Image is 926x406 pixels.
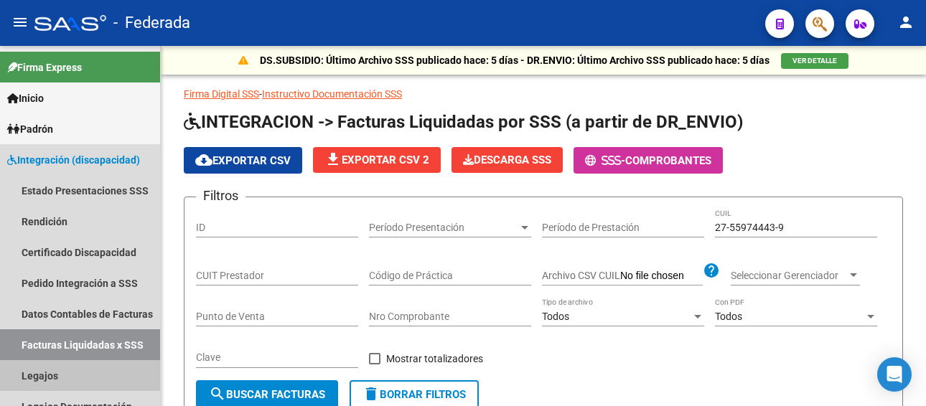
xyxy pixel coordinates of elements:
button: Exportar CSV 2 [313,147,441,173]
mat-icon: cloud_download [195,151,212,169]
mat-icon: delete [363,385,380,402]
span: INTEGRACION -> Facturas Liquidadas por SSS (a partir de DR_ENVIO) [184,112,743,132]
span: Inicio [7,90,44,106]
input: Archivo CSV CUIL [620,270,703,283]
span: Mostrar totalizadores [386,350,483,367]
span: Seleccionar Gerenciador [731,270,847,282]
span: Exportar CSV 2 [324,154,429,166]
button: Exportar CSV [184,147,302,174]
span: Archivo CSV CUIL [542,270,620,281]
span: Borrar Filtros [363,388,466,401]
button: -Comprobantes [574,147,723,174]
span: Buscar Facturas [209,388,325,401]
p: DS.SUBSIDIO: Último Archivo SSS publicado hace: 5 días - DR.ENVIO: Último Archivo SSS publicado h... [260,52,770,68]
span: Padrón [7,121,53,137]
span: Todos [542,311,569,322]
span: Período Presentación [369,222,518,234]
button: Descarga SSS [452,147,563,173]
span: - [585,154,625,167]
app-download-masive: Descarga masiva de comprobantes (adjuntos) [452,147,563,174]
mat-icon: search [209,385,226,402]
p: - [184,86,903,102]
span: - Federada [113,7,190,39]
span: Integración (discapacidad) [7,152,140,168]
mat-icon: person [897,14,915,31]
span: Todos [715,311,742,322]
span: VER DETALLE [792,57,837,65]
span: Firma Express [7,60,82,75]
button: VER DETALLE [781,53,848,69]
div: Open Intercom Messenger [877,357,912,392]
a: Instructivo Documentación SSS [262,88,402,100]
span: Exportar CSV [195,154,291,167]
span: Descarga SSS [463,154,551,166]
a: Firma Digital SSS [184,88,259,100]
span: Comprobantes [625,154,711,167]
h3: Filtros [196,186,245,206]
mat-icon: menu [11,14,29,31]
mat-icon: file_download [324,151,342,168]
mat-icon: help [703,262,720,279]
